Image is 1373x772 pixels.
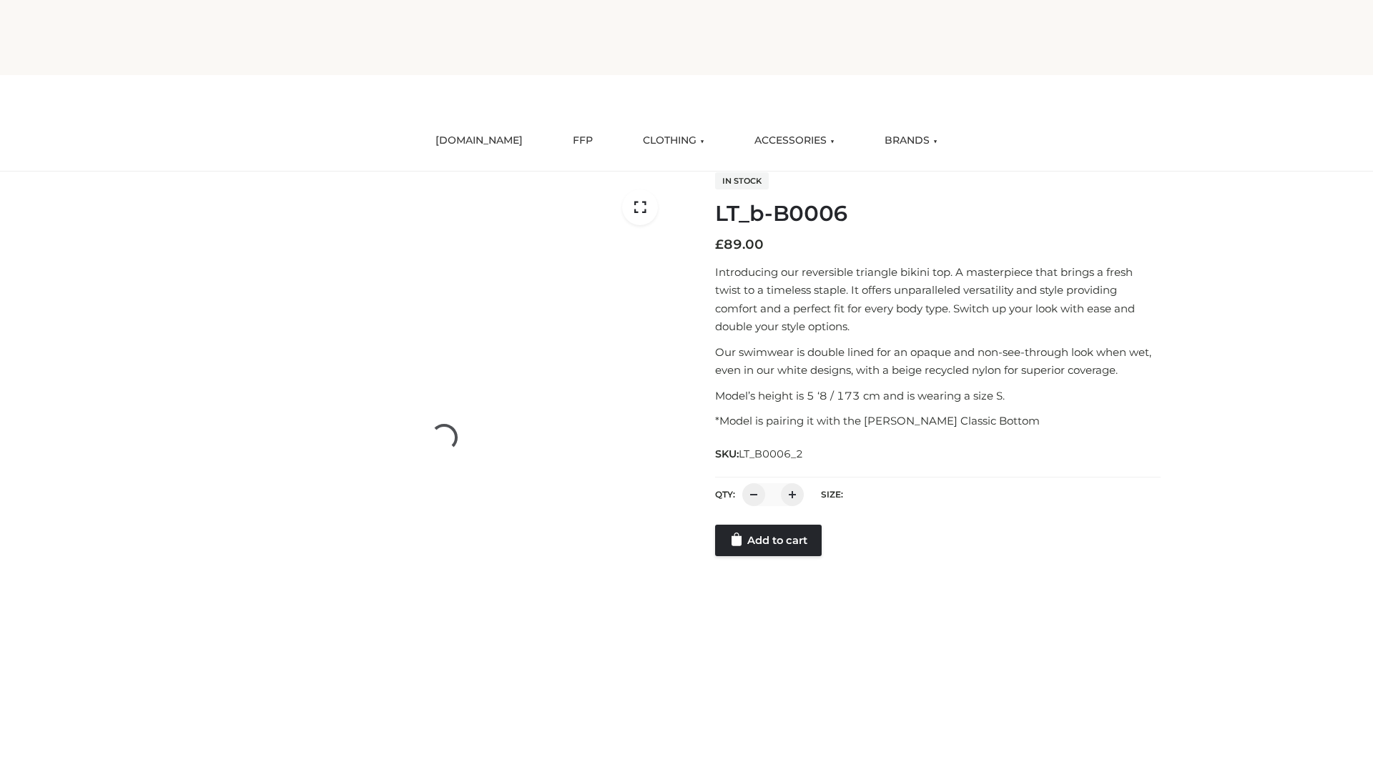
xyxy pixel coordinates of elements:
a: BRANDS [874,125,948,157]
a: CLOTHING [632,125,715,157]
span: SKU: [715,445,804,462]
label: Size: [821,489,843,500]
p: Our swimwear is double lined for an opaque and non-see-through look when wet, even in our white d... [715,343,1161,380]
a: Add to cart [715,525,822,556]
bdi: 89.00 [715,237,764,252]
label: QTY: [715,489,735,500]
span: £ [715,237,724,252]
a: [DOMAIN_NAME] [425,125,533,157]
span: In stock [715,172,769,189]
a: ACCESSORIES [744,125,845,157]
a: FFP [562,125,604,157]
p: *Model is pairing it with the [PERSON_NAME] Classic Bottom [715,412,1161,430]
h1: LT_b-B0006 [715,201,1161,227]
p: Introducing our reversible triangle bikini top. A masterpiece that brings a fresh twist to a time... [715,263,1161,336]
span: LT_B0006_2 [739,447,803,460]
p: Model’s height is 5 ‘8 / 173 cm and is wearing a size S. [715,387,1161,405]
